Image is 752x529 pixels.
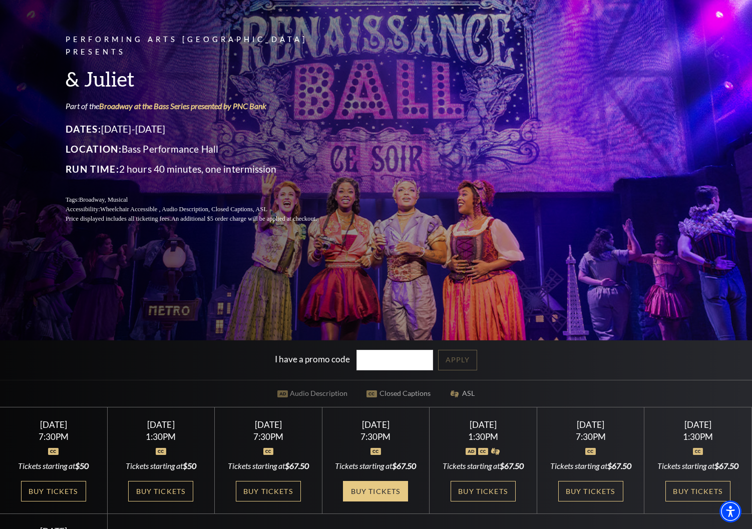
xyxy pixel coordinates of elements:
[719,500,741,522] div: Accessibility Menu
[549,419,632,430] div: [DATE]
[119,460,202,471] div: Tickets starting at
[79,196,128,203] span: Broadway, Musical
[66,66,341,92] h3: & Juliet
[99,101,266,111] a: Broadway at the Bass Series presented by PNC Bank - open in a new tab
[275,354,350,364] label: I have a promo code
[12,432,95,441] div: 7:30PM
[66,101,341,112] p: Part of the
[66,163,119,175] span: Run Time:
[656,460,739,471] div: Tickets starting at
[285,461,309,470] span: $67.50
[500,461,524,470] span: $67.50
[12,419,95,430] div: [DATE]
[227,419,310,430] div: [DATE]
[227,432,310,441] div: 7:30PM
[334,460,417,471] div: Tickets starting at
[392,461,416,470] span: $67.50
[236,481,301,501] a: Buy Tickets
[442,419,525,430] div: [DATE]
[128,481,193,501] a: Buy Tickets
[549,432,632,441] div: 7:30PM
[21,481,86,501] a: Buy Tickets
[656,419,739,430] div: [DATE]
[66,34,341,59] p: Performing Arts [GEOGRAPHIC_DATA] Presents
[334,432,417,441] div: 7:30PM
[75,461,89,470] span: $50
[66,205,341,214] p: Accessibility:
[119,432,202,441] div: 1:30PM
[12,460,95,471] div: Tickets starting at
[119,419,202,430] div: [DATE]
[66,161,341,177] p: 2 hours 40 minutes, one intermission
[66,121,341,137] p: [DATE]-[DATE]
[442,432,525,441] div: 1:30PM
[442,460,525,471] div: Tickets starting at
[714,461,738,470] span: $67.50
[549,460,632,471] div: Tickets starting at
[66,141,341,157] p: Bass Performance Hall
[66,123,101,135] span: Dates:
[66,214,341,224] p: Price displayed includes all ticketing fees.
[451,481,516,501] a: Buy Tickets
[334,419,417,430] div: [DATE]
[100,206,267,213] span: Wheelchair Accessible , Audio Description, Closed Captions, ASL
[66,143,122,155] span: Location:
[607,461,631,470] span: $67.50
[183,461,196,470] span: $50
[665,481,730,501] a: Buy Tickets
[558,481,623,501] a: Buy Tickets
[66,195,341,205] p: Tags:
[171,215,317,222] span: An additional $5 order charge will be applied at checkout.
[227,460,310,471] div: Tickets starting at
[656,432,739,441] div: 1:30PM
[343,481,408,501] a: Buy Tickets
